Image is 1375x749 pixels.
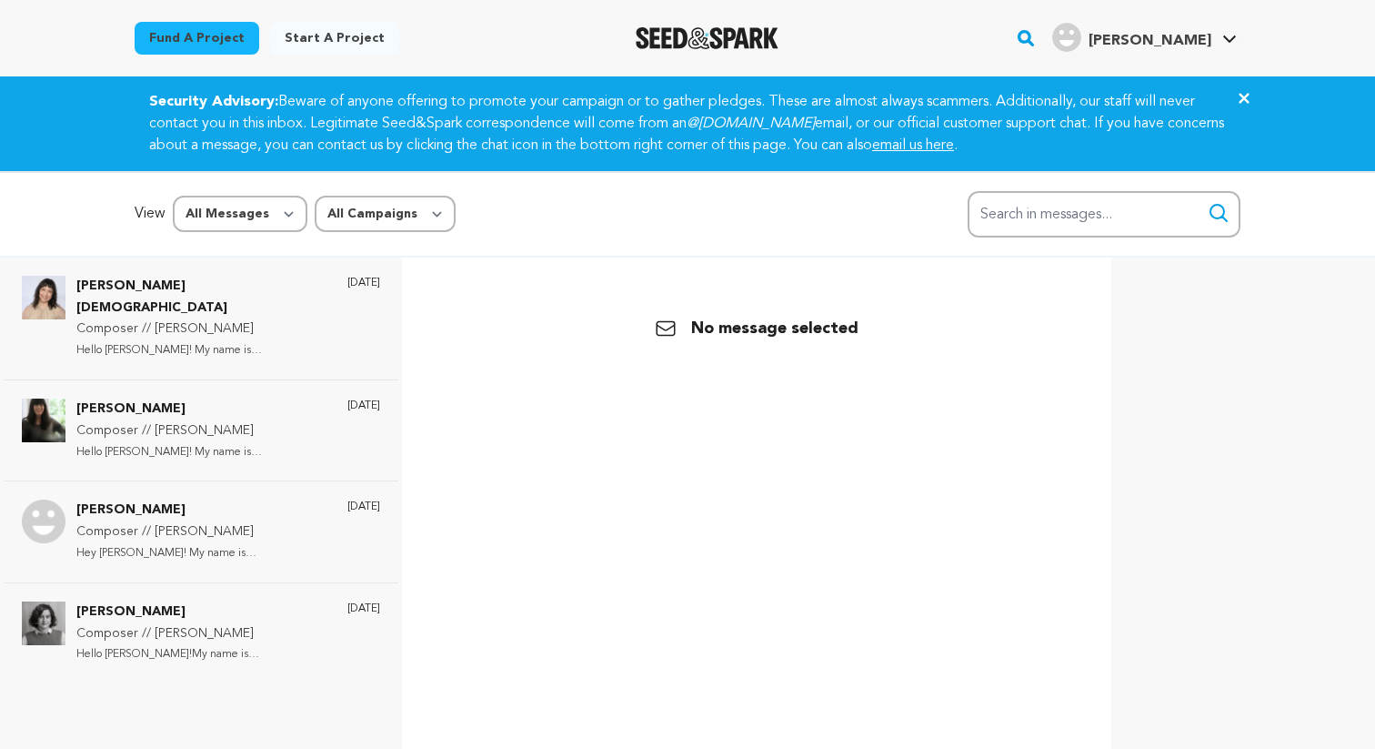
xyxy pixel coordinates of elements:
[347,602,380,616] p: [DATE]
[76,340,329,361] p: Hello [PERSON_NAME]! My name is [PERSON_NAME]...
[135,203,166,225] p: View
[968,191,1240,238] input: Search in messages...
[76,644,329,665] p: Hello [PERSON_NAME]!My name is [PERSON_NAME]...
[636,27,778,49] a: Seed&Spark Homepage
[76,500,329,521] p: [PERSON_NAME]
[347,276,380,290] p: [DATE]
[1049,19,1240,57] span: Adrian D.'s Profile
[1049,19,1240,52] a: Adrian D.'s Profile
[22,500,65,543] img: Steve Sasaki Photo
[270,22,399,55] a: Start a project
[687,116,815,131] em: @[DOMAIN_NAME]
[1052,23,1081,52] img: user.png
[149,95,278,109] strong: Security Advisory:
[22,602,65,645] img: Sabrina Ghidossi Photo
[76,399,329,420] p: [PERSON_NAME]
[1052,23,1211,52] div: Adrian D.'s Profile
[1089,34,1211,48] span: [PERSON_NAME]
[76,276,329,319] p: [PERSON_NAME][DEMOGRAPHIC_DATA]
[872,138,954,153] a: email us here
[22,276,65,319] img: Uno Kristen Photo
[127,91,1248,157] div: Beware of anyone offering to promote your campaign or to gather pledges. These are almost always ...
[347,500,380,514] p: [DATE]
[76,543,329,564] p: Hey [PERSON_NAME]! My name is [PERSON_NAME]...
[76,623,329,645] p: Composer // [PERSON_NAME]
[347,399,380,413] p: [DATE]
[22,399,65,442] img: Mari Walker Photo
[76,521,329,543] p: Composer // [PERSON_NAME]
[76,319,329,340] p: Composer // [PERSON_NAME]
[655,316,858,341] p: No message selected
[76,442,329,463] p: Hello [PERSON_NAME]! My name is [PERSON_NAME]...
[76,602,329,623] p: [PERSON_NAME]
[636,27,778,49] img: Seed&Spark Logo Dark Mode
[135,22,259,55] a: Fund a project
[76,420,329,442] p: Composer // [PERSON_NAME]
